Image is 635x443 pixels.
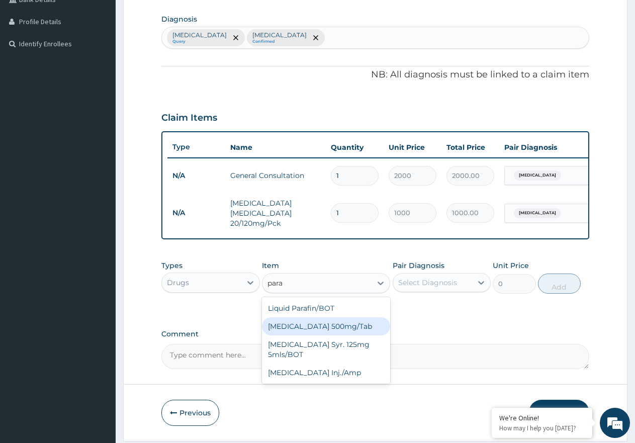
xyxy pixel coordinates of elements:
span: We're online! [58,127,139,228]
div: Drugs [167,278,189,288]
div: [MEDICAL_DATA] Inj./Amp [262,364,390,382]
th: Pair Diagnosis [499,137,610,157]
div: Minimize live chat window [165,5,189,29]
div: We're Online! [499,413,585,422]
span: remove selection option [311,33,320,42]
label: Unit Price [493,260,529,271]
h3: Claim Items [161,113,217,124]
span: remove selection option [231,33,240,42]
small: Confirmed [252,39,307,44]
div: [MEDICAL_DATA] 500mg/Tab [262,317,390,335]
button: Previous [161,400,219,426]
img: d_794563401_company_1708531726252_794563401 [19,50,41,75]
p: NB: All diagnosis must be linked to a claim item [161,68,589,81]
span: [MEDICAL_DATA] [514,208,561,218]
th: Quantity [326,137,384,157]
p: How may I help you today? [499,424,585,432]
small: Query [172,39,227,44]
td: [MEDICAL_DATA] [MEDICAL_DATA] 20/120mg/Pck [225,193,326,233]
label: Pair Diagnosis [393,260,444,271]
button: Submit [529,400,589,426]
td: N/A [167,204,225,222]
label: Comment [161,330,589,338]
th: Unit Price [384,137,441,157]
th: Name [225,137,326,157]
label: Item [262,260,279,271]
div: Chat with us now [52,56,169,69]
th: Type [167,138,225,156]
label: Diagnosis [161,14,197,24]
th: Total Price [441,137,499,157]
label: Types [161,261,183,270]
div: Select Diagnosis [398,278,457,288]
p: [MEDICAL_DATA] [172,31,227,39]
p: [MEDICAL_DATA] [252,31,307,39]
td: N/A [167,166,225,185]
textarea: Type your message and hit 'Enter' [5,275,192,310]
span: [MEDICAL_DATA] [514,170,561,181]
td: General Consultation [225,165,326,186]
div: [MEDICAL_DATA] Syr. 125mg 5mls/BOT [262,335,390,364]
div: Liquid Parafin/BOT [262,299,390,317]
button: Add [538,274,581,294]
